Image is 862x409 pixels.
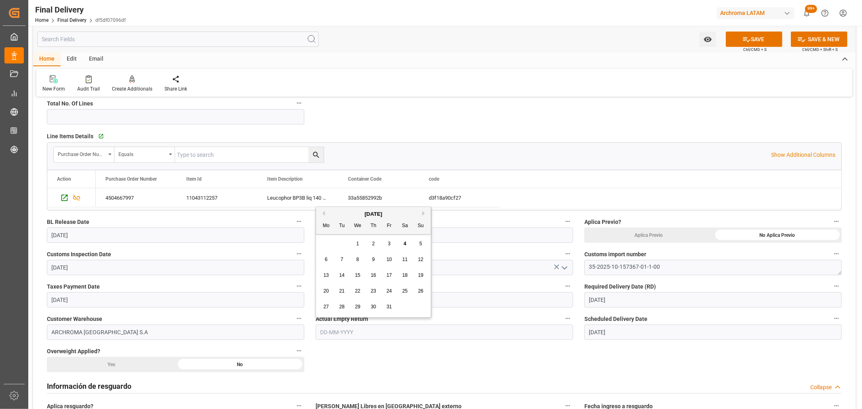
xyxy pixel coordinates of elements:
div: No [176,357,305,372]
input: DD-MM-YYYY [47,292,304,308]
span: 19 [418,272,423,278]
button: search button [308,147,324,162]
div: Choose Sunday, October 5th, 2025 [416,239,426,249]
span: Ctrl/CMD + Shift + S [802,46,838,53]
span: 8 [356,257,359,262]
div: Choose Sunday, October 19th, 2025 [416,270,426,280]
div: Create Additionals [112,85,152,93]
div: Edit [61,53,83,66]
a: Home [35,17,48,23]
span: 21 [339,288,344,294]
input: DD-MM-YYYY [584,325,842,340]
span: Required Delivery Date (RD) [584,283,656,291]
span: 7 [341,257,344,262]
button: Archroma LATAM [717,5,798,21]
div: Press SPACE to select this row. [96,188,500,207]
button: SAVE & NEW [791,32,847,47]
div: [DATE] [316,210,431,218]
div: Choose Thursday, October 9th, 2025 [369,255,379,265]
div: Tu [337,221,347,231]
div: Choose Tuesday, October 7th, 2025 [337,255,347,265]
span: 6 [325,257,328,262]
span: Scheduled Delivery Date [584,315,647,323]
div: Equals [118,149,166,158]
button: Help Center [816,4,834,22]
div: Choose Sunday, October 26th, 2025 [416,286,426,296]
div: 11043112257 [177,188,257,207]
div: Collapse [810,383,832,392]
span: Container Code [348,176,381,182]
input: Type to search [175,147,324,162]
button: Customs Inspection Date [294,249,304,259]
span: 13 [323,272,329,278]
span: Aplica Previo? [584,218,621,226]
div: Choose Tuesday, October 14th, 2025 [337,270,347,280]
div: Choose Friday, October 17th, 2025 [384,270,394,280]
div: Su [416,221,426,231]
div: Share Link [164,85,187,93]
div: Home [33,53,61,66]
div: Final Delivery [35,4,126,16]
span: 15 [355,272,360,278]
button: Overweight Applied? [294,346,304,356]
div: Email [83,53,110,66]
div: Choose Sunday, October 12th, 2025 [416,255,426,265]
input: Search Fields [37,32,319,47]
div: Choose Wednesday, October 8th, 2025 [353,255,363,265]
button: Customs import number [831,249,842,259]
button: Aplica Previo? [831,216,842,227]
div: New Form [42,85,65,93]
span: 1 [356,241,359,247]
span: Overweight Applied? [47,347,100,356]
span: Taxes Payment Date [47,283,100,291]
span: 24 [386,288,392,294]
div: Choose Saturday, October 11th, 2025 [400,255,410,265]
span: Customs import number [584,250,646,259]
div: Choose Tuesday, October 21st, 2025 [337,286,347,296]
div: 33a55852992b [338,188,419,207]
div: Choose Wednesday, October 29th, 2025 [353,302,363,312]
div: Choose Monday, October 6th, 2025 [321,255,331,265]
span: Item Id [186,176,202,182]
div: Choose Wednesday, October 22nd, 2025 [353,286,363,296]
div: Choose Saturday, October 18th, 2025 [400,270,410,280]
button: open menu [558,261,570,274]
button: show 100 new notifications [798,4,816,22]
button: open menu [54,147,114,162]
button: Customs Inspection [563,249,573,259]
span: Ctrl/CMD + S [743,46,767,53]
span: 28 [339,304,344,310]
span: 10 [386,257,392,262]
h2: Información de resguardo [47,381,131,392]
span: 2 [372,241,375,247]
div: Choose Thursday, October 30th, 2025 [369,302,379,312]
a: Final Delivery [57,17,86,23]
div: Choose Friday, October 3rd, 2025 [384,239,394,249]
div: Choose Monday, October 13th, 2025 [321,270,331,280]
div: Leucophor BP3B liq 140 0220 [257,188,338,207]
div: d3f18a90cf27 [419,188,500,207]
span: 30 [371,304,376,310]
span: 18 [402,272,407,278]
div: Aplica Previo [584,228,713,243]
span: 4 [404,241,407,247]
div: Choose Friday, October 10th, 2025 [384,255,394,265]
button: Taxes Payment Date [294,281,304,291]
button: Scheduled Delivery Date [831,313,842,324]
div: Th [369,221,379,231]
div: Choose Monday, October 20th, 2025 [321,286,331,296]
div: Fr [384,221,394,231]
span: 12 [418,257,423,262]
button: Next Month [422,211,427,216]
button: SAVE [726,32,782,47]
span: 27 [323,304,329,310]
div: month 2025-10 [318,236,429,315]
span: 20 [323,288,329,294]
div: Choose Tuesday, October 28th, 2025 [337,302,347,312]
span: 29 [355,304,360,310]
div: Choose Friday, October 31st, 2025 [384,302,394,312]
span: Customs Inspection Date [47,250,111,259]
span: 99+ [805,5,817,13]
span: 5 [419,241,422,247]
div: Audit Trail [77,85,100,93]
